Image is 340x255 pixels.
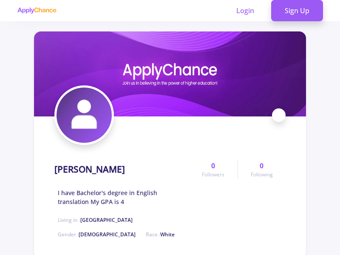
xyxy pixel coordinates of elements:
img: Ehsan Masoudiavatar [57,88,112,143]
span: Gender : [58,231,136,238]
span: I have Bachelor's degree in English translation My GPA is 4 [58,188,189,206]
span: 0 [211,161,215,171]
span: 0 [260,161,263,171]
a: 0Following [238,161,286,178]
span: [GEOGRAPHIC_DATA] [80,216,133,224]
span: [DEMOGRAPHIC_DATA] [79,231,136,238]
span: White [160,231,175,238]
img: applychance logo text only [17,7,57,14]
span: Following [251,171,273,178]
a: 0Followers [189,161,237,178]
h1: [PERSON_NAME] [54,164,125,175]
img: Ehsan Masoudicover image [34,31,306,116]
span: Followers [202,171,224,178]
span: Race : [146,231,175,238]
span: Living in : [58,216,133,224]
